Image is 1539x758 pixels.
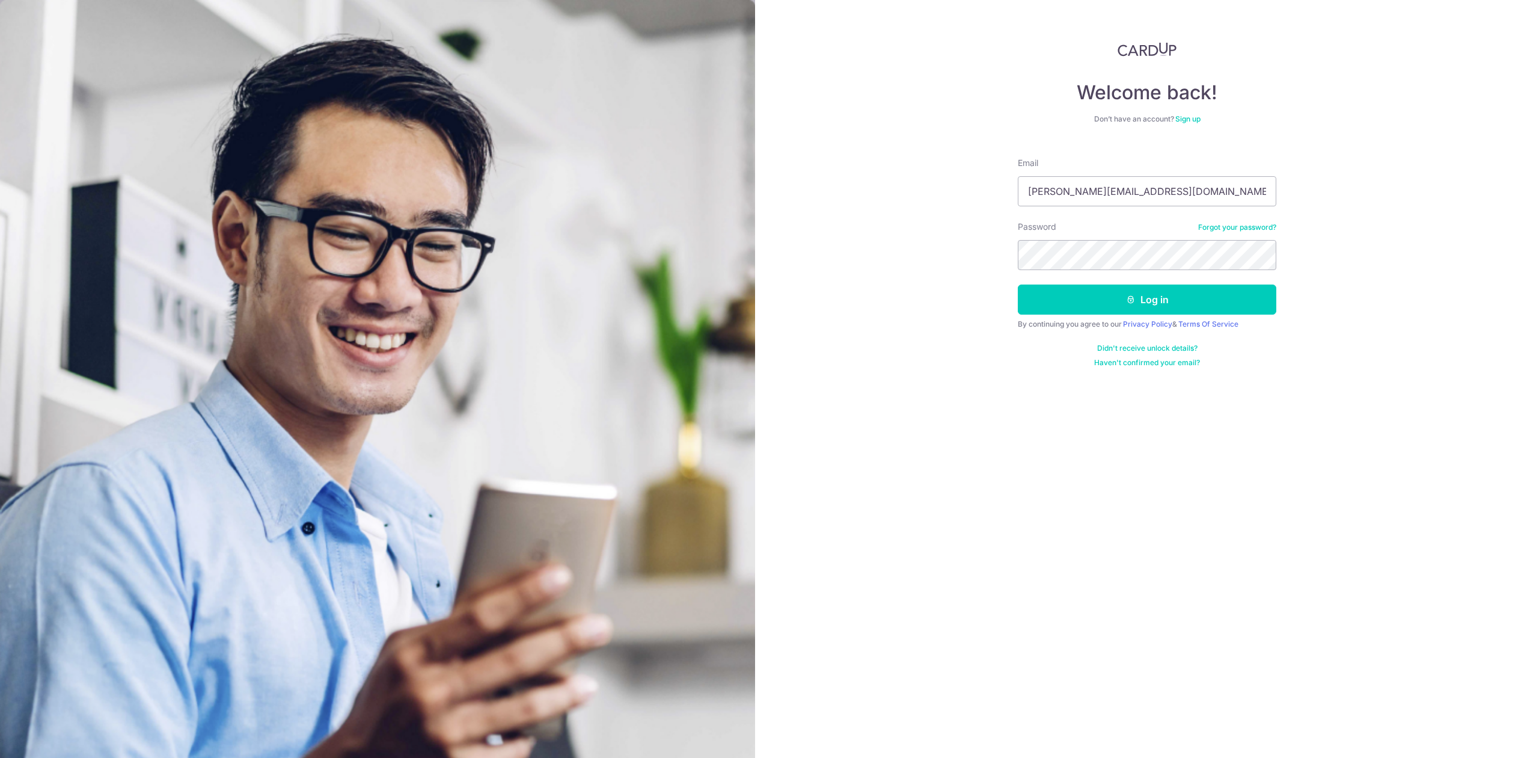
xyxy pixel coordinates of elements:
[1018,114,1276,124] div: Don’t have an account?
[1178,319,1238,328] a: Terms Of Service
[1018,319,1276,329] div: By continuing you agree to our &
[1097,344,1198,353] a: Didn't receive unlock details?
[1018,221,1056,233] label: Password
[1018,176,1276,206] input: Enter your Email
[1018,285,1276,315] button: Log in
[1118,42,1176,57] img: CardUp Logo
[1123,319,1172,328] a: Privacy Policy
[1175,114,1201,123] a: Sign up
[1094,358,1200,368] a: Haven't confirmed your email?
[1018,157,1038,169] label: Email
[1018,81,1276,105] h4: Welcome back!
[1198,223,1276,232] a: Forgot your password?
